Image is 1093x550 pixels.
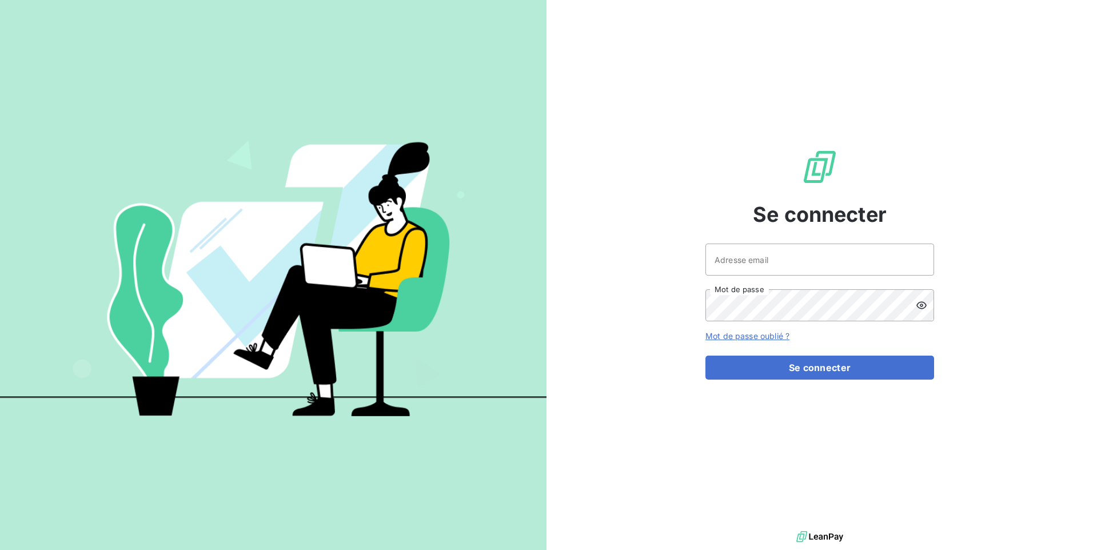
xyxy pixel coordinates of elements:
[801,149,838,185] img: Logo LeanPay
[796,528,843,545] img: logo
[753,199,887,230] span: Se connecter
[705,331,789,341] a: Mot de passe oublié ?
[705,244,934,276] input: placeholder
[705,356,934,380] button: Se connecter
